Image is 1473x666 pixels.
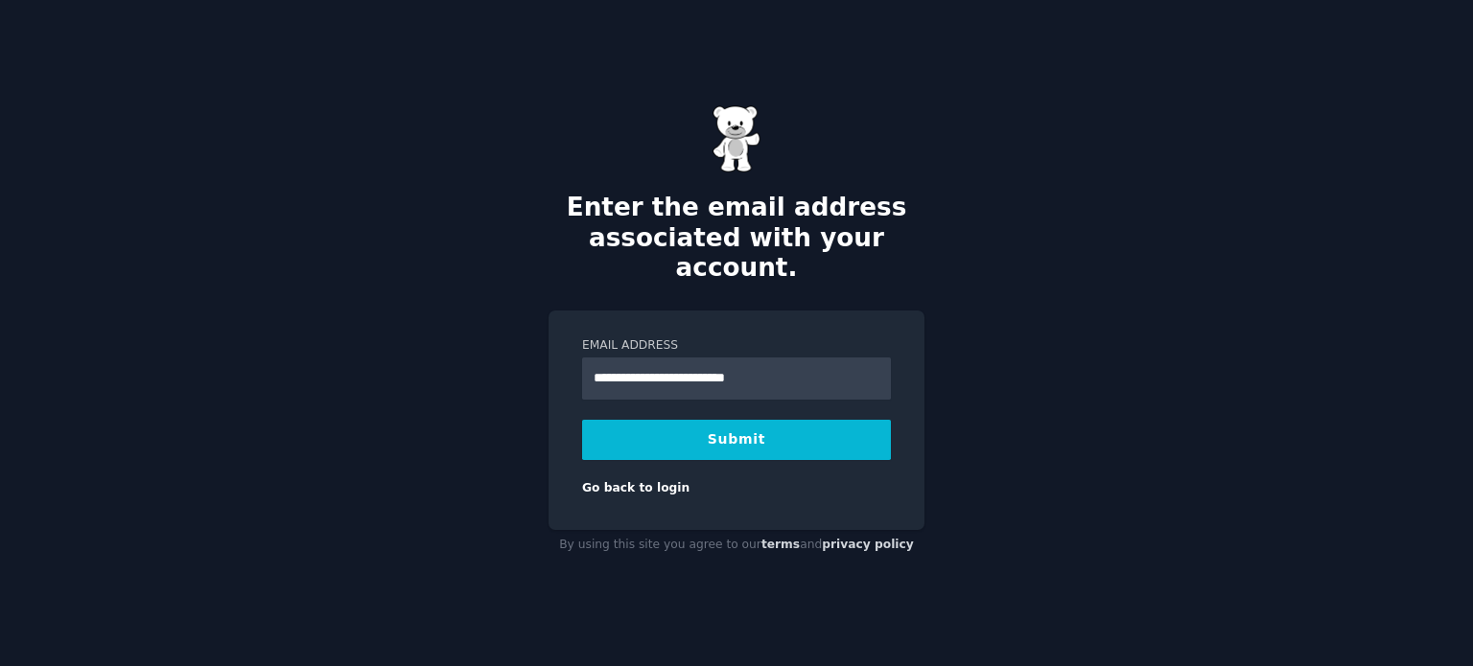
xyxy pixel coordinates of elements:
button: Submit [582,420,891,460]
div: By using this site you agree to our and [549,530,924,561]
a: Go back to login [582,481,690,494]
img: Gummy Bear [713,105,760,172]
a: terms [761,538,800,551]
label: Email Address [582,337,891,355]
a: privacy policy [822,538,914,551]
keeper-lock: Open Keeper Popup [858,352,881,375]
h2: Enter the email address associated with your account. [549,193,924,284]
